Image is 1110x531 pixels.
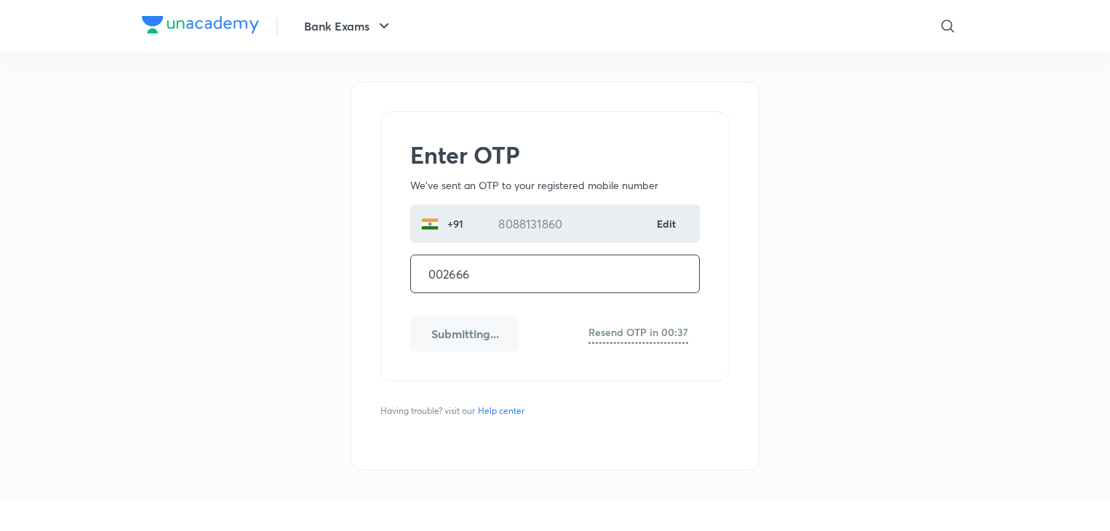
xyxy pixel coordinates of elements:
[410,141,700,169] h2: Enter OTP
[421,215,439,233] img: India
[380,404,530,418] span: Having trouble? visit our
[439,216,469,231] p: +91
[411,255,699,292] input: One time password
[142,16,259,37] a: Company Logo
[657,216,677,231] a: Edit
[588,324,688,340] h6: Resend OTP in 00:37
[410,177,700,193] p: We've sent an OTP to your registered mobile number
[142,16,259,33] img: Company Logo
[295,12,402,41] button: Bank Exams
[410,316,519,351] button: Submitting...
[475,404,527,418] a: Help center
